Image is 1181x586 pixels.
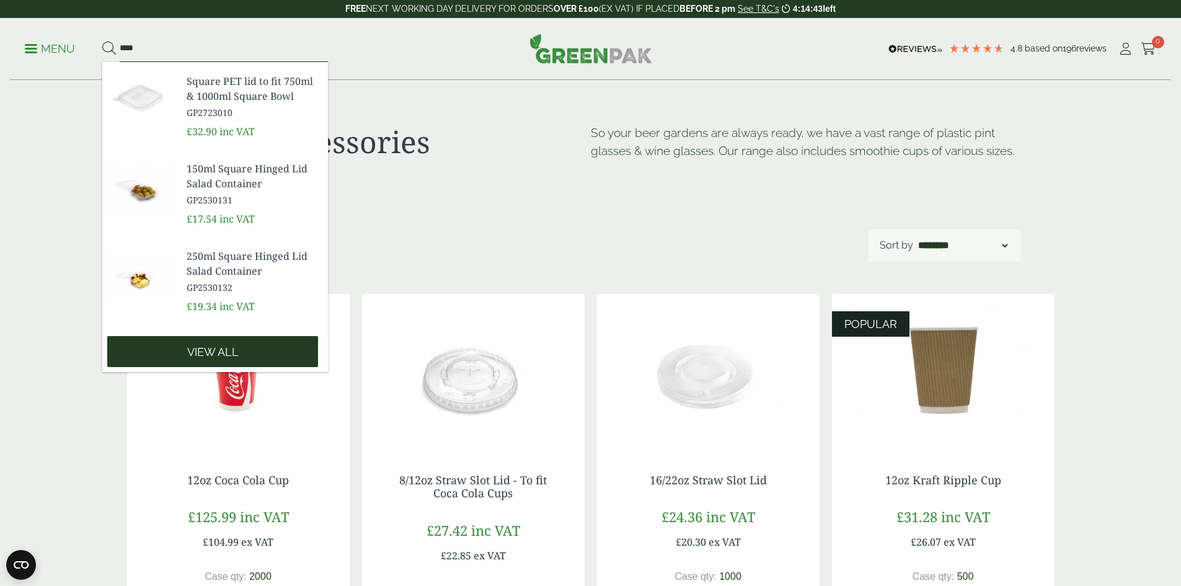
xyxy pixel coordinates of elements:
[187,74,318,104] span: Square PET lid to fit 750ml & 1000ml Square Bowl
[399,473,547,501] a: 8/12oz Straw Slot Lid - To fit Coca Cola Cups
[187,281,318,294] span: GP2530132
[661,507,702,526] span: £24.36
[1141,43,1156,55] i: Cart
[793,4,823,14] span: 4:14:43
[187,161,318,191] span: 150ml Square Hinged Lid Salad Container
[844,317,897,331] span: POPULAR
[362,294,585,449] img: 12oz straw slot coke cup lid
[823,4,836,14] span: left
[187,106,318,119] span: GP2723010
[441,549,471,562] span: £22.85
[675,571,717,582] span: Case qty:
[474,549,506,562] span: ex VAT
[913,571,955,582] span: Case qty:
[25,42,75,54] a: Menu
[205,571,247,582] span: Case qty:
[25,42,75,56] p: Menu
[187,249,318,294] a: 250ml Square Hinged Lid Salad Container GP2530132
[888,45,942,53] img: REVIEWS.io
[249,571,272,582] span: 2000
[676,535,706,549] span: £20.30
[187,74,318,119] a: Square PET lid to fit 750ml & 1000ml Square Bowl GP2723010
[1025,43,1063,53] span: Based on
[1141,40,1156,58] a: 0
[187,125,217,138] span: £32.90
[554,4,599,14] strong: OVER £100
[6,550,36,580] button: Open CMP widget
[187,161,318,206] a: 150ml Square Hinged Lid Salad Container GP2530131
[187,249,318,278] span: 250ml Square Hinged Lid Salad Container
[880,238,913,253] p: Sort by
[187,300,217,313] span: £19.34
[944,535,976,549] span: ex VAT
[529,33,652,63] img: GreenPak Supplies
[107,336,318,367] a: View all
[719,571,741,582] span: 1000
[188,507,236,526] span: £125.99
[187,345,239,359] span: View all
[240,507,289,526] span: inc VAT
[427,521,467,539] span: £27.42
[1152,36,1164,48] span: 0
[102,156,177,216] img: GP2530131
[187,473,289,487] a: 12oz Coca Cola Cup
[679,4,735,14] strong: BEFORE 2 pm
[650,473,767,487] a: 16/22oz Straw Slot Lid
[911,535,941,549] span: £26.07
[187,212,217,226] span: £17.54
[896,507,937,526] span: £31.28
[738,4,779,14] a: See T&C's
[102,69,177,128] img: GP2723010
[706,507,755,526] span: inc VAT
[219,212,255,226] span: inc VAT
[241,535,273,549] span: ex VAT
[941,507,990,526] span: inc VAT
[102,244,177,303] img: GP2530132
[1063,43,1076,53] span: 196
[161,124,591,160] h1: Cups & Accessories
[949,43,1004,54] div: 4.79 Stars
[219,125,255,138] span: inc VAT
[597,294,820,449] img: 16/22oz Straw Slot Coke Cup lid
[832,294,1055,449] img: 12oz Kraft Ripple Cup-0
[1011,43,1025,53] span: 4.8
[219,300,255,313] span: inc VAT
[471,521,520,539] span: inc VAT
[709,535,741,549] span: ex VAT
[187,193,318,206] span: GP2530131
[916,238,1010,253] select: Shop order
[1118,43,1133,55] i: My Account
[591,124,1021,160] p: So your beer gardens are always ready, we have a vast range of plastic pint glasses & wine glasse...
[957,571,974,582] span: 500
[203,535,239,549] span: £104.99
[885,473,1001,487] a: 12oz Kraft Ripple Cup
[1076,43,1107,53] span: reviews
[345,4,366,14] strong: FREE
